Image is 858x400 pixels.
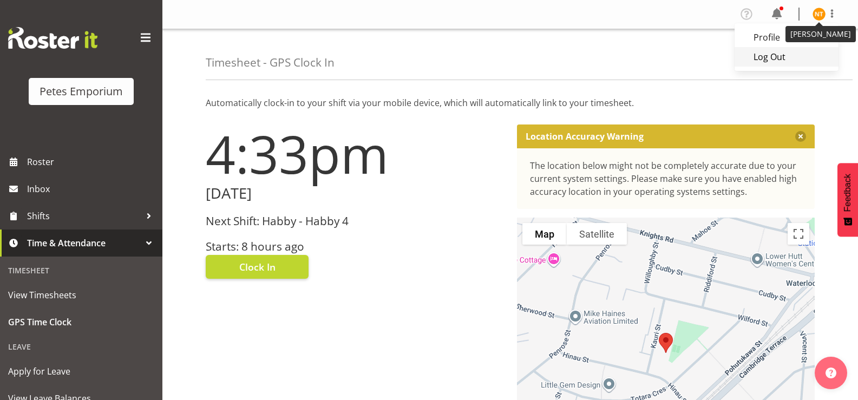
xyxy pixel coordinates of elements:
[206,255,309,279] button: Clock In
[3,336,160,358] div: Leave
[3,259,160,281] div: Timesheet
[206,56,335,69] h4: Timesheet - GPS Clock In
[206,185,504,202] h2: [DATE]
[27,208,141,224] span: Shifts
[3,309,160,336] a: GPS Time Clock
[40,83,123,100] div: Petes Emporium
[826,368,836,378] img: help-xxl-2.png
[526,131,644,142] p: Location Accuracy Warning
[206,124,504,183] h1: 4:33pm
[3,281,160,309] a: View Timesheets
[8,363,154,379] span: Apply for Leave
[795,131,806,142] button: Close message
[27,154,157,170] span: Roster
[522,223,567,245] button: Show street map
[788,223,809,245] button: Toggle fullscreen view
[239,260,276,274] span: Clock In
[206,240,504,253] h3: Starts: 8 hours ago
[843,174,853,212] span: Feedback
[735,28,839,47] a: Profile
[27,181,157,197] span: Inbox
[8,27,97,49] img: Rosterit website logo
[3,358,160,385] a: Apply for Leave
[530,159,802,198] div: The location below might not be completely accurate due to your current system settings. Please m...
[735,47,839,67] a: Log Out
[813,8,826,21] img: nicole-thomson8388.jpg
[8,287,154,303] span: View Timesheets
[206,215,504,227] h3: Next Shift: Habby - Habby 4
[206,96,815,109] p: Automatically clock-in to your shift via your mobile device, which will automatically link to you...
[27,235,141,251] span: Time & Attendance
[8,314,154,330] span: GPS Time Clock
[567,223,627,245] button: Show satellite imagery
[837,163,858,237] button: Feedback - Show survey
